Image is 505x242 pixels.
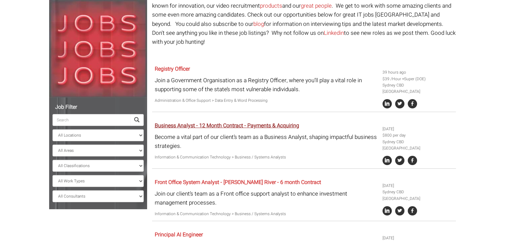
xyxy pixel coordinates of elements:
[382,189,454,202] li: Sydney CBD [GEOGRAPHIC_DATA]
[52,104,144,110] h5: Job Filter
[382,139,454,151] li: Sydney CBD [GEOGRAPHIC_DATA]
[382,126,454,132] li: [DATE]
[382,235,454,241] li: [DATE]
[155,178,321,186] a: Front Office System Analyst - [PERSON_NAME] River - 6 month Contract
[52,114,130,126] input: Search
[301,2,332,10] a: great people
[155,211,378,217] p: Information & Communication Technology > Business / Systems Analysts
[253,20,264,28] a: blog
[382,132,454,139] li: $800 per day
[155,154,378,160] p: Information & Communication Technology > Business / Systems Analysts
[382,76,454,82] li: $39 /Hour +Super (DOE)
[260,2,282,10] a: products
[155,65,190,73] a: Registry Officer
[382,69,454,76] li: 39 hours ago
[155,76,378,94] p: Join a Government Organisation as a Registry Officer, where you’ll play a vital role in supportin...
[155,231,203,239] a: Principal AI Engineer
[382,82,454,95] li: Sydney CBD [GEOGRAPHIC_DATA]
[155,133,378,151] p: Become a vital part of our client’s team as a Business Analyst, shaping impactful business strate...
[155,97,378,104] p: Administration & Office Support > Data Entry & Word Processing
[155,189,378,207] p: Join our client’s team as a Front office support analyst to enhance investment management processes.
[324,29,344,37] a: Linkedin
[382,183,454,189] li: [DATE]
[155,122,299,130] a: Business Analyst - 12 Month Contract - Payments & Acquiring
